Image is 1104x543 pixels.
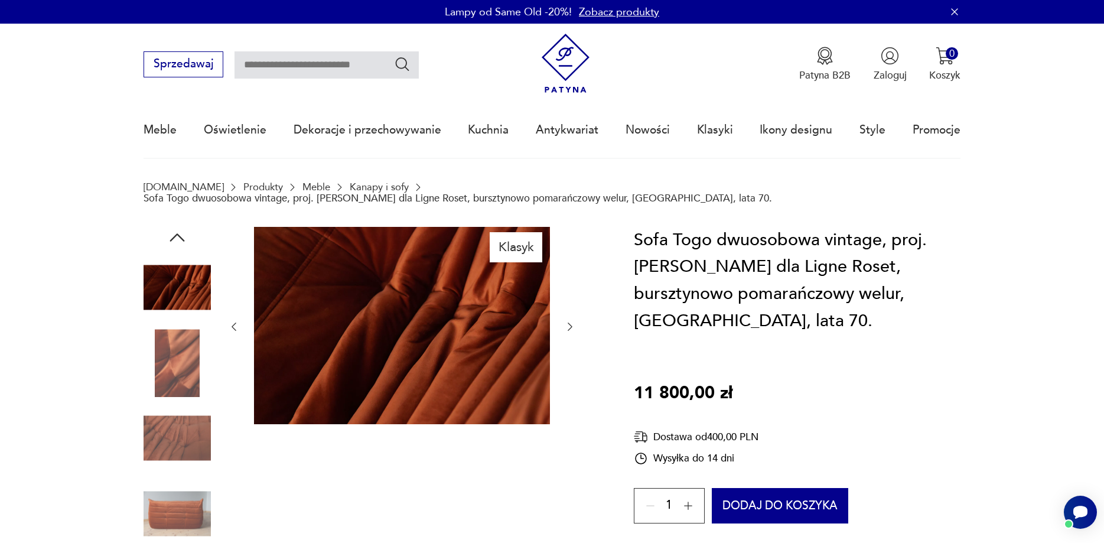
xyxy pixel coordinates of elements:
p: Koszyk [929,69,960,82]
a: Oświetlenie [204,103,266,157]
p: Patyna B2B [799,69,851,82]
a: Antykwariat [536,103,598,157]
img: Patyna - sklep z meblami i dekoracjami vintage [536,34,595,93]
div: Klasyk [490,232,542,262]
a: Kanapy i sofy [350,181,409,193]
a: Kuchnia [468,103,509,157]
h1: Sofa Togo dwuosobowa vintage, proj. [PERSON_NAME] dla Ligne Roset, bursztynowo pomarańczowy welur... [634,227,960,334]
a: Ikony designu [760,103,832,157]
a: Nowości [626,103,670,157]
div: Dostawa od 400,00 PLN [634,430,758,444]
a: Klasyki [697,103,733,157]
button: Szukaj [394,56,411,73]
div: 0 [946,47,958,60]
p: Lampy od Same Old -20%! [445,5,572,19]
img: Ikona medalu [816,47,834,65]
button: Zaloguj [874,47,907,82]
img: Zdjęcie produktu Sofa Togo dwuosobowa vintage, proj. M. Ducaroy dla Ligne Roset, bursztynowo poma... [144,254,211,321]
div: Wysyłka do 14 dni [634,451,758,466]
iframe: Smartsupp widget button [1064,496,1097,529]
a: Meble [302,181,330,193]
p: Zaloguj [874,69,907,82]
img: Zdjęcie produktu Sofa Togo dwuosobowa vintage, proj. M. Ducaroy dla Ligne Roset, bursztynowo poma... [144,405,211,472]
button: Sprzedawaj [144,51,223,77]
span: 1 [666,501,672,511]
img: Ikona koszyka [936,47,954,65]
a: Promocje [913,103,960,157]
a: Zobacz produkty [579,5,659,19]
p: Sofa Togo dwuosobowa vintage, proj. [PERSON_NAME] dla Ligne Roset, bursztynowo pomarańczowy welur... [144,193,772,204]
p: 11 800,00 zł [634,380,732,407]
button: Dodaj do koszyka [712,488,848,524]
a: [DOMAIN_NAME] [144,181,224,193]
a: Meble [144,103,177,157]
img: Zdjęcie produktu Sofa Togo dwuosobowa vintage, proj. M. Ducaroy dla Ligne Roset, bursztynowo poma... [144,329,211,396]
a: Style [859,103,885,157]
img: Zdjęcie produktu Sofa Togo dwuosobowa vintage, proj. M. Ducaroy dla Ligne Roset, bursztynowo poma... [254,227,550,424]
button: Patyna B2B [799,47,851,82]
a: Dekoracje i przechowywanie [294,103,441,157]
a: Produkty [243,181,283,193]
button: 0Koszyk [929,47,960,82]
a: Sprzedawaj [144,60,223,70]
img: Ikona dostawy [634,430,648,444]
img: Ikonka użytkownika [881,47,899,65]
a: Ikona medaluPatyna B2B [799,47,851,82]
